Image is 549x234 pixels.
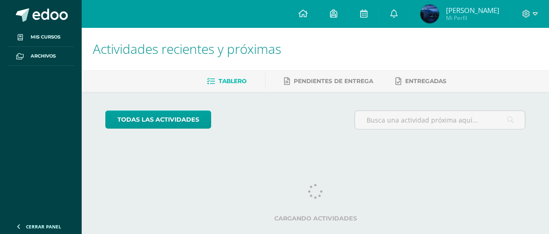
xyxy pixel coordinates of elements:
[26,223,61,230] span: Cerrar panel
[31,52,56,60] span: Archivos
[405,78,446,84] span: Entregadas
[219,78,246,84] span: Tablero
[294,78,373,84] span: Pendientes de entrega
[420,5,439,23] img: 0bb3a6bc18bdef40c4ee58a957f3c93d.png
[284,74,373,89] a: Pendientes de entrega
[446,6,499,15] span: [PERSON_NAME]
[31,33,60,41] span: Mis cursos
[355,111,525,129] input: Busca una actividad próxima aquí...
[93,40,281,58] span: Actividades recientes y próximas
[7,47,74,66] a: Archivos
[395,74,446,89] a: Entregadas
[105,110,211,129] a: todas las Actividades
[446,14,499,22] span: Mi Perfil
[105,215,525,222] label: Cargando actividades
[207,74,246,89] a: Tablero
[7,28,74,47] a: Mis cursos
